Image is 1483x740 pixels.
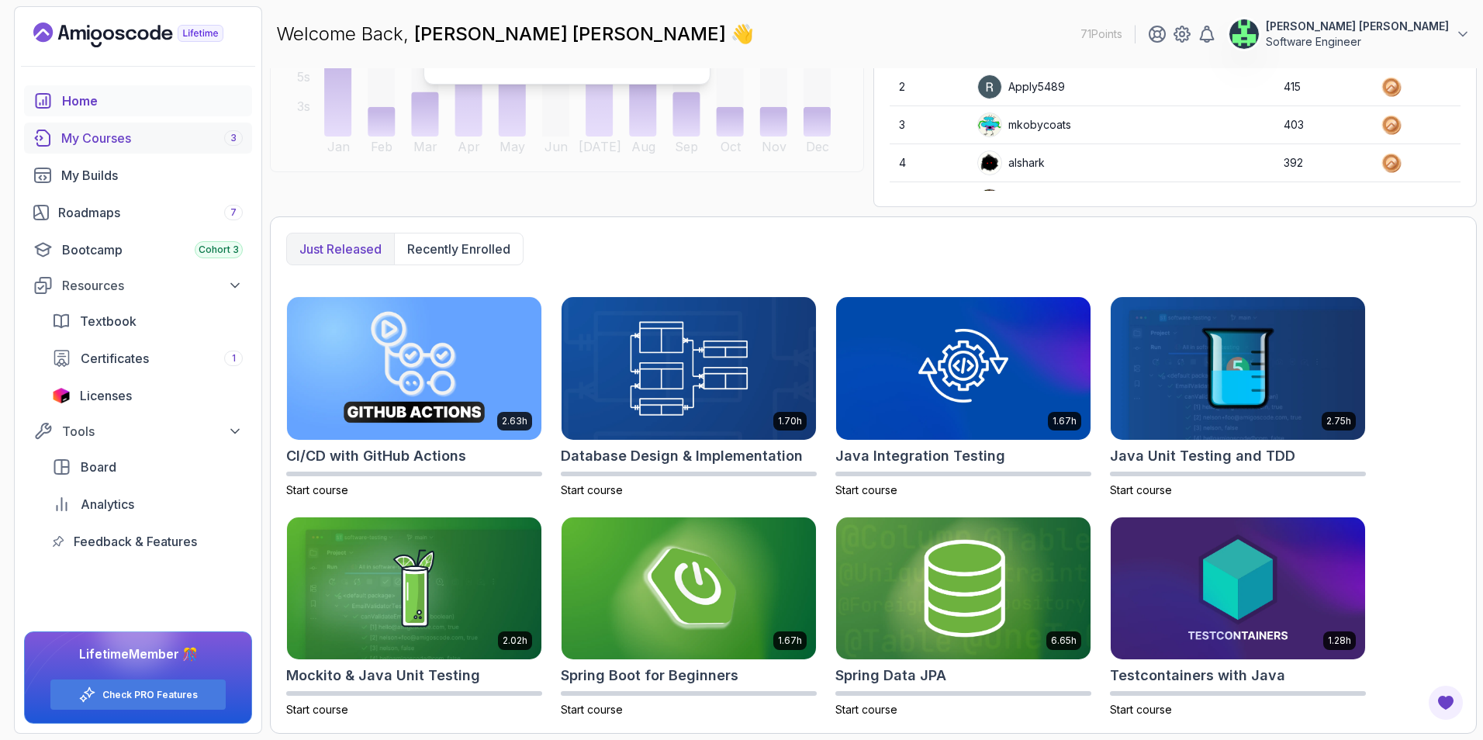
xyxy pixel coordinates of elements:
[835,483,897,496] span: Start course
[43,451,252,482] a: board
[43,489,252,520] a: analytics
[1110,445,1295,467] h2: Java Unit Testing and TDD
[43,343,252,374] a: certificates
[1051,635,1077,647] p: 6.65h
[24,197,252,228] a: roadmaps
[561,665,738,686] h2: Spring Boot for Beginners
[561,445,803,467] h2: Database Design & Implementation
[1229,19,1259,49] img: user profile image
[1326,415,1351,427] p: 2.75h
[33,22,259,47] a: Landing page
[1053,415,1077,427] p: 1.67h
[43,380,252,411] a: licenses
[1110,665,1285,686] h2: Testcontainers with Java
[1111,517,1365,660] img: Testcontainers with Java card
[778,415,802,427] p: 1.70h
[81,495,134,514] span: Analytics
[61,166,243,185] div: My Builds
[24,160,252,191] a: builds
[286,665,480,686] h2: Mockito & Java Unit Testing
[230,132,237,144] span: 3
[24,85,252,116] a: home
[561,296,817,498] a: Database Design & Implementation card1.70hDatabase Design & ImplementationStart course
[835,445,1005,467] h2: Java Integration Testing
[394,233,523,265] button: Recently enrolled
[978,113,1001,137] img: default monster avatar
[561,483,623,496] span: Start course
[50,679,226,711] button: Check PRO Features
[561,703,623,716] span: Start course
[52,388,71,403] img: jetbrains icon
[24,417,252,445] button: Tools
[978,189,1001,213] img: user profile image
[62,276,243,295] div: Resources
[562,297,816,440] img: Database Design & Implementation card
[977,150,1045,175] div: alshark
[978,151,1001,175] img: user profile image
[978,75,1001,99] img: user profile image
[287,517,541,660] img: Mockito & Java Unit Testing card
[977,188,1138,213] div: fiercehummingbirdb9500
[1328,635,1351,647] p: 1.28h
[835,703,897,716] span: Start course
[232,352,236,365] span: 1
[299,240,382,258] p: Just released
[62,240,243,259] div: Bootcamp
[230,206,237,219] span: 7
[287,233,394,265] button: Just released
[286,445,466,467] h2: CI/CD with GitHub Actions
[1110,517,1366,718] a: Testcontainers with Java card1.28hTestcontainers with JavaStart course
[1266,19,1449,34] p: [PERSON_NAME] [PERSON_NAME]
[43,306,252,337] a: textbook
[286,483,348,496] span: Start course
[62,422,243,441] div: Tools
[1274,144,1371,182] td: 392
[836,297,1091,440] img: Java Integration Testing card
[731,22,754,47] span: 👋
[81,458,116,476] span: Board
[561,517,817,718] a: Spring Boot for Beginners card1.67hSpring Boot for BeginnersStart course
[43,526,252,557] a: feedback
[1111,297,1365,440] img: Java Unit Testing and TDD card
[58,203,243,222] div: Roadmaps
[890,106,968,144] td: 3
[102,689,198,701] a: Check PRO Features
[80,312,137,330] span: Textbook
[61,129,243,147] div: My Courses
[287,297,541,440] img: CI/CD with GitHub Actions card
[1229,19,1471,50] button: user profile image[PERSON_NAME] [PERSON_NAME]Software Engineer
[890,182,968,220] td: 5
[286,703,348,716] span: Start course
[1110,483,1172,496] span: Start course
[1110,296,1366,498] a: Java Unit Testing and TDD card2.75hJava Unit Testing and TDDStart course
[62,92,243,110] div: Home
[1427,684,1464,721] button: Open Feedback Button
[24,234,252,265] a: bootcamp
[199,244,239,256] span: Cohort 3
[977,74,1065,99] div: Apply5489
[24,123,252,154] a: courses
[414,22,731,45] span: [PERSON_NAME] [PERSON_NAME]
[562,517,816,660] img: Spring Boot for Beginners card
[80,386,132,405] span: Licenses
[503,635,527,647] p: 2.02h
[276,22,754,47] p: Welcome Back,
[890,68,968,106] td: 2
[502,415,527,427] p: 2.63h
[835,665,946,686] h2: Spring Data JPA
[1274,106,1371,144] td: 403
[1274,68,1371,106] td: 415
[1274,182,1371,220] td: 384
[835,517,1091,718] a: Spring Data JPA card6.65hSpring Data JPAStart course
[24,271,252,299] button: Resources
[890,144,968,182] td: 4
[74,532,197,551] span: Feedback & Features
[836,517,1091,660] img: Spring Data JPA card
[977,112,1071,137] div: mkobycoats
[778,635,802,647] p: 1.67h
[286,296,542,498] a: CI/CD with GitHub Actions card2.63hCI/CD with GitHub ActionsStart course
[407,240,510,258] p: Recently enrolled
[1110,703,1172,716] span: Start course
[286,517,542,718] a: Mockito & Java Unit Testing card2.02hMockito & Java Unit TestingStart course
[835,296,1091,498] a: Java Integration Testing card1.67hJava Integration TestingStart course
